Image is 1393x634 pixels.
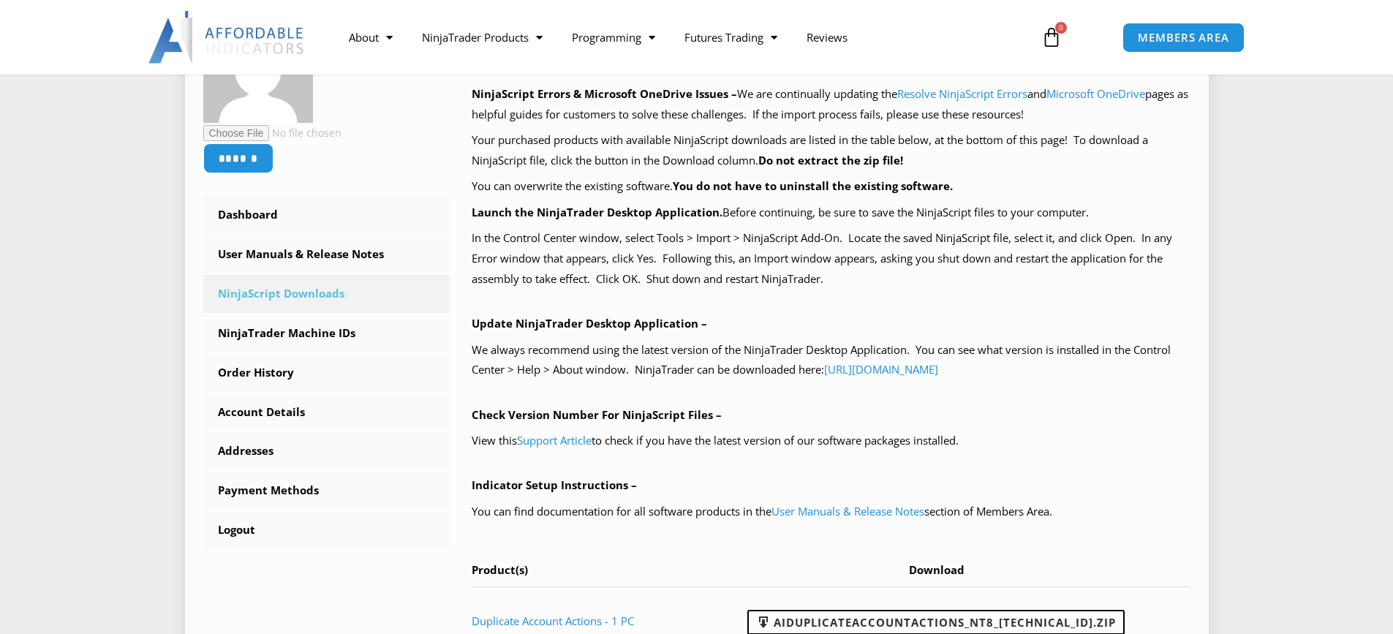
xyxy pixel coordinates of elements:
[472,614,634,628] a: Duplicate Account Actions - 1 PC
[472,431,1190,451] p: View this to check if you have the latest version of our software packages installed.
[1055,22,1067,34] span: 0
[758,153,903,167] b: Do not extract the zip file!
[1019,16,1084,59] a: 0
[472,502,1190,522] p: You can find documentation for all software products in the section of Members Area.
[472,316,707,331] b: Update NinjaTrader Desktop Application –
[334,20,407,54] a: About
[472,340,1190,381] p: We always recommend using the latest version of the NinjaTrader Desktop Application. You can see ...
[203,472,450,510] a: Payment Methods
[472,130,1190,171] p: Your purchased products with available NinjaScript downloads are listed in the table below, at th...
[517,433,592,448] a: Support Article
[909,562,964,577] span: Download
[472,176,1190,197] p: You can overwrite the existing software.
[472,203,1190,223] p: Before continuing, be sure to save the NinjaScript files to your computer.
[203,432,450,470] a: Addresses
[1122,23,1245,53] a: MEMBERS AREA
[203,275,450,313] a: NinjaScript Downloads
[203,511,450,549] a: Logout
[407,20,557,54] a: NinjaTrader Products
[203,196,450,549] nav: Account pages
[472,562,528,577] span: Product(s)
[824,362,938,377] a: [URL][DOMAIN_NAME]
[472,205,722,219] b: Launch the NinjaTrader Desktop Application.
[334,20,1024,54] nav: Menu
[557,20,670,54] a: Programming
[792,20,862,54] a: Reviews
[203,314,450,352] a: NinjaTrader Machine IDs
[472,86,737,101] b: NinjaScript Errors & Microsoft OneDrive Issues –
[203,235,450,273] a: User Manuals & Release Notes
[472,407,722,422] b: Check Version Number For NinjaScript Files –
[771,504,924,518] a: User Manuals & Release Notes
[1138,32,1229,43] span: MEMBERS AREA
[203,393,450,431] a: Account Details
[472,478,637,492] b: Indicator Setup Instructions –
[203,354,450,392] a: Order History
[472,84,1190,125] p: We are continually updating the and pages as helpful guides for customers to solve these challeng...
[472,228,1190,290] p: In the Control Center window, select Tools > Import > NinjaScript Add-On. Locate the saved NinjaS...
[1046,86,1145,101] a: Microsoft OneDrive
[670,20,792,54] a: Futures Trading
[148,11,306,64] img: LogoAI | Affordable Indicators – NinjaTrader
[673,178,953,193] b: You do not have to uninstall the existing software.
[897,86,1027,101] a: Resolve NinjaScript Errors
[203,196,450,234] a: Dashboard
